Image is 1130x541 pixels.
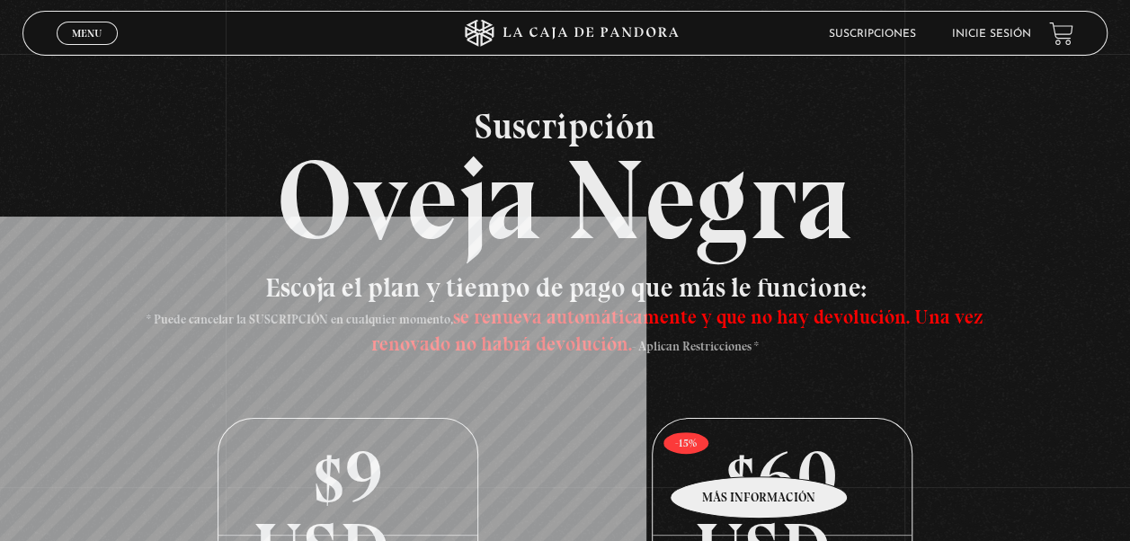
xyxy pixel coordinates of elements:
span: Cerrar [67,43,109,56]
a: Suscripciones [829,29,916,40]
h2: Oveja Negra [22,108,1108,256]
span: * Puede cancelar la SUSCRIPCIÓN en cualquier momento, - Aplican Restricciones * [147,312,983,354]
p: $60 USD [653,419,912,536]
span: se renueva automáticamente y que no hay devolución. Una vez renovado no habrá devolución. [371,305,983,356]
a: View your shopping cart [1049,22,1073,46]
a: Inicie sesión [952,29,1031,40]
span: Menu [72,28,102,39]
span: Suscripción [22,108,1108,144]
h3: Escoja el plan y tiempo de pago que más le funcione: [131,274,999,355]
p: $9 USD [218,419,477,536]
